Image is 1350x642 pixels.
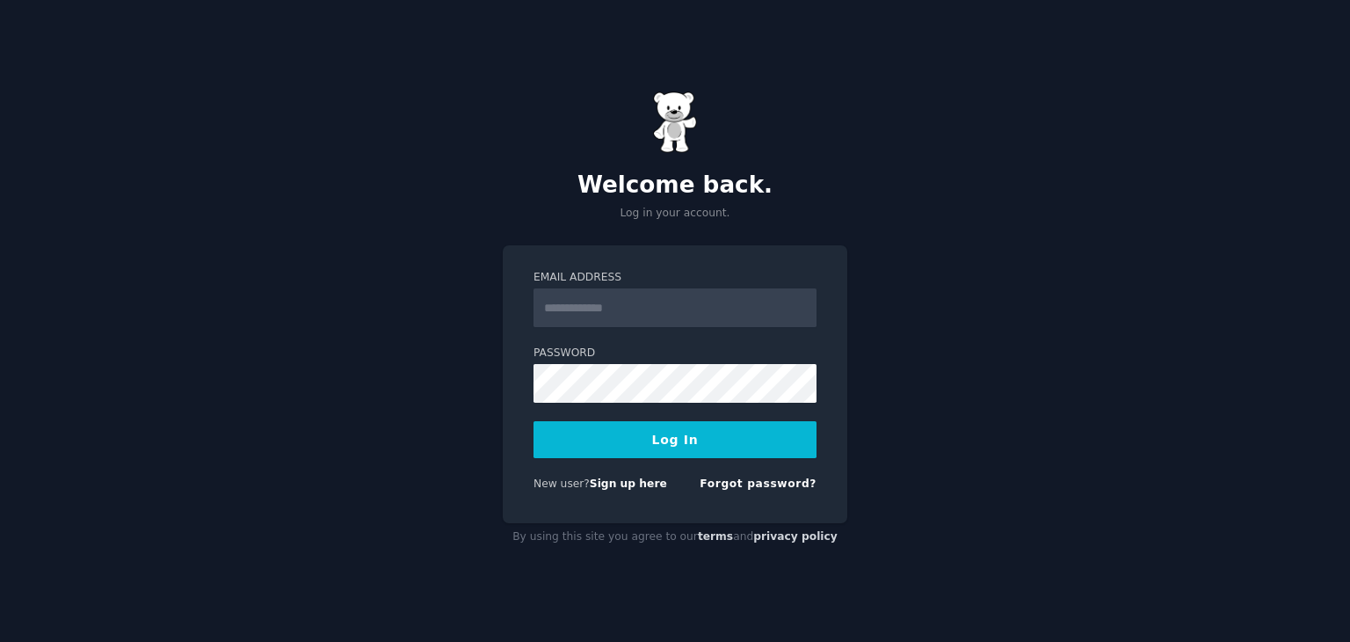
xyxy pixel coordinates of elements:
[503,523,847,551] div: By using this site you agree to our and
[533,478,590,490] span: New user?
[700,478,817,490] a: Forgot password?
[653,91,697,153] img: Gummy Bear
[503,206,847,222] p: Log in your account.
[698,530,733,543] a: terms
[503,171,847,200] h2: Welcome back.
[533,421,817,458] button: Log In
[533,270,817,286] label: Email Address
[590,478,667,490] a: Sign up here
[533,346,817,361] label: Password
[753,530,838,543] a: privacy policy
